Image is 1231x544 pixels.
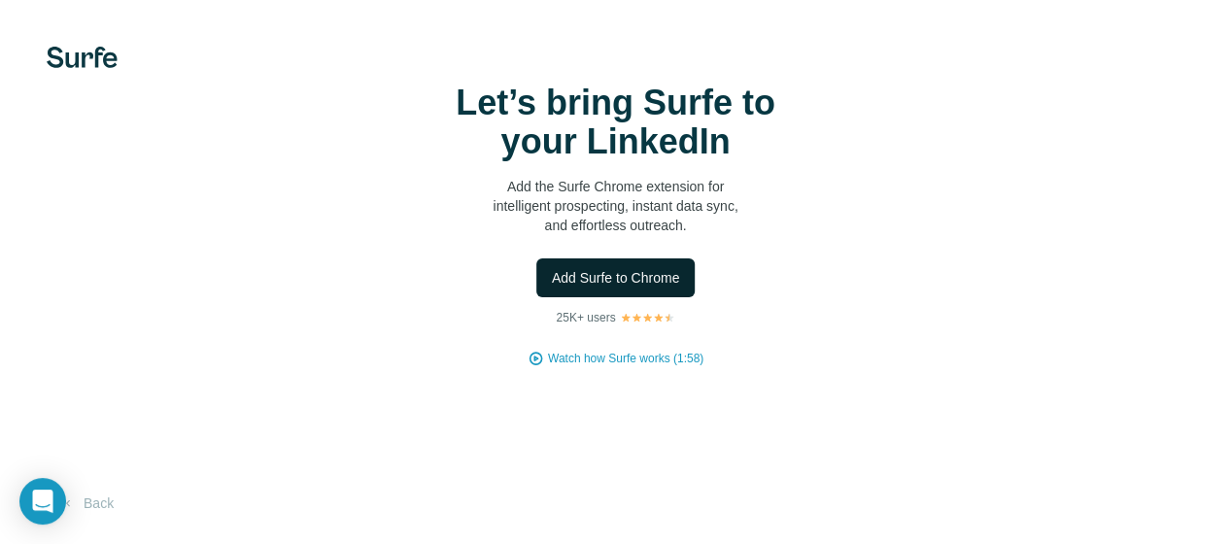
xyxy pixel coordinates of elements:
[47,47,118,68] img: Surfe's logo
[47,486,127,521] button: Back
[620,312,675,323] img: Rating Stars
[536,258,696,297] button: Add Surfe to Chrome
[422,177,810,235] p: Add the Surfe Chrome extension for intelligent prospecting, instant data sync, and effortless out...
[422,84,810,161] h1: Let’s bring Surfe to your LinkedIn
[552,268,680,288] span: Add Surfe to Chrome
[19,478,66,525] div: Open Intercom Messenger
[548,350,703,367] button: Watch how Surfe works (1:58)
[556,309,615,326] p: 25K+ users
